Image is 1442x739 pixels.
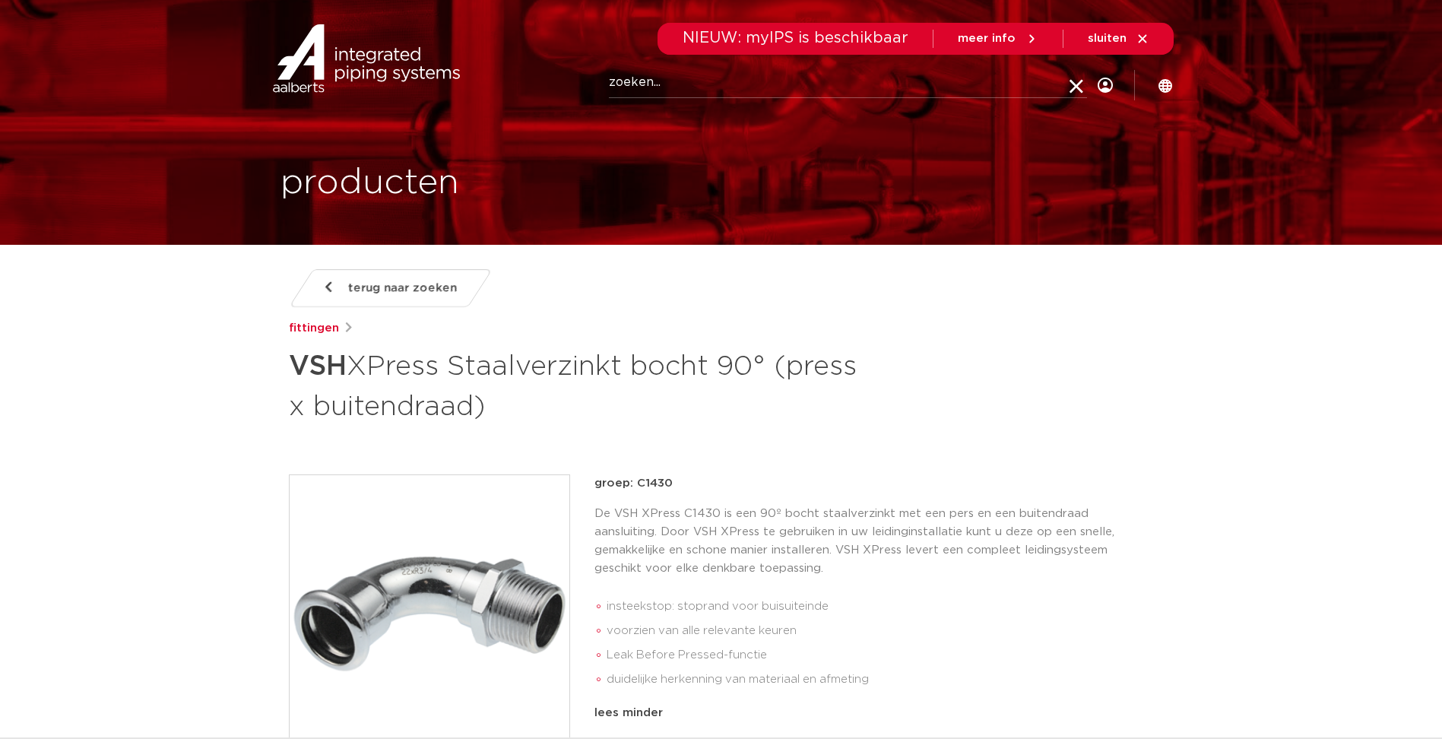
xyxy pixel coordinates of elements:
[958,33,1016,44] span: meer info
[594,704,1154,722] div: lees minder
[288,269,492,307] a: terug naar zoeken
[1088,32,1149,46] a: sluiten
[607,643,1154,668] li: Leak Before Pressed-functie
[289,344,860,426] h1: XPress Staalverzinkt bocht 90° (press x buitendraad)
[607,595,1154,619] li: insteekstop: stoprand voor buisuiteinde
[1088,33,1127,44] span: sluiten
[594,505,1154,578] p: De VSH XPress C1430 is een 90º bocht staalverzinkt met een pers en een buitendraad aansluiting. D...
[289,353,347,380] strong: VSH
[607,619,1154,643] li: voorzien van alle relevante keuren
[1098,55,1113,116] div: my IPS
[609,68,1087,98] input: zoeken...
[958,32,1038,46] a: meer info
[348,276,457,300] span: terug naar zoeken
[607,668,1154,692] li: duidelijke herkenning van materiaal en afmeting
[289,319,339,338] a: fittingen
[683,30,908,46] span: NIEUW: myIPS is beschikbaar
[280,159,459,208] h1: producten
[594,474,1154,493] p: groep: C1430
